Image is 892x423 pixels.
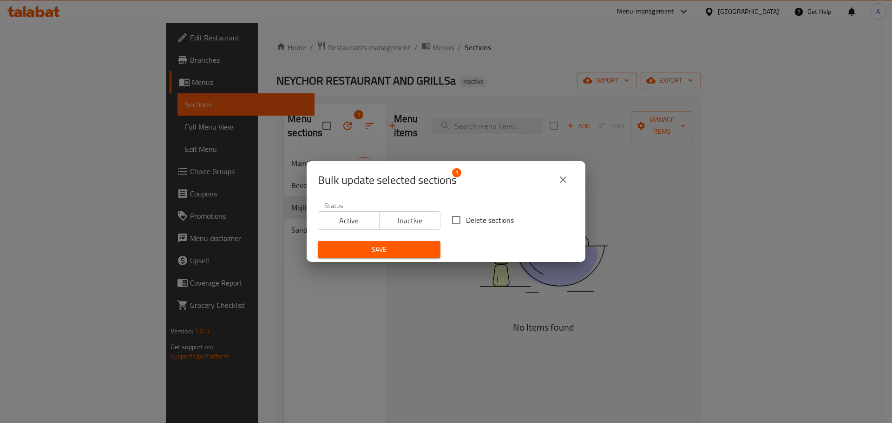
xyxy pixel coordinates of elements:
[466,215,514,226] span: Delete sections
[322,214,376,228] span: Active
[325,244,433,255] span: Save
[318,241,440,258] button: Save
[552,169,574,191] button: close
[318,211,380,230] button: Active
[452,168,461,177] span: 1
[318,173,457,188] span: Selected section count
[379,211,441,230] button: Inactive
[383,214,437,228] span: Inactive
